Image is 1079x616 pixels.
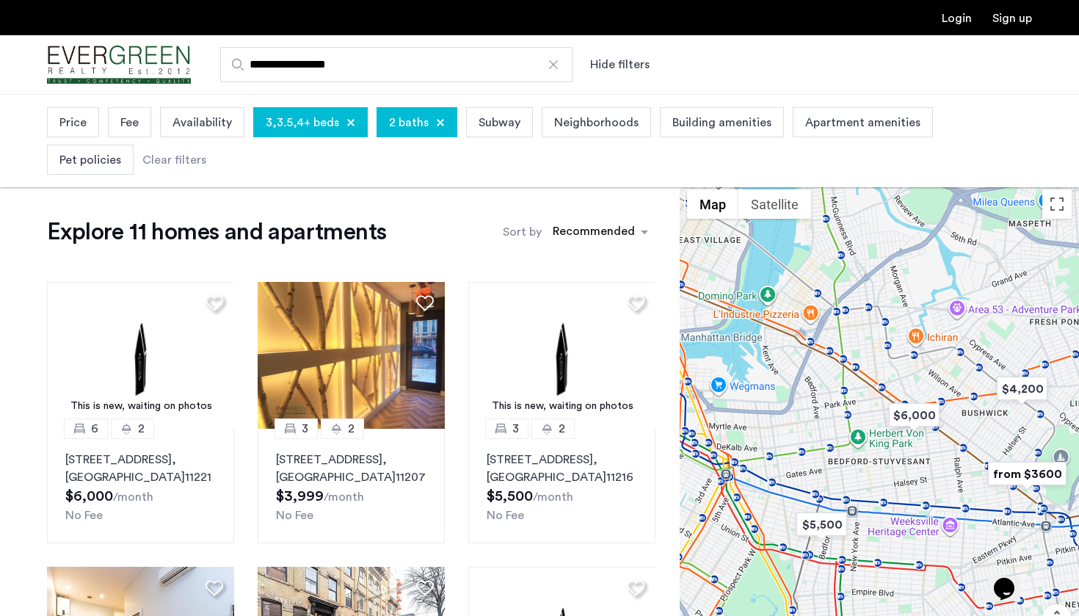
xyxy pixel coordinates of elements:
[468,429,655,543] a: 32[STREET_ADDRESS], [GEOGRAPHIC_DATA]11216No Fee
[47,37,191,93] img: logo
[476,399,649,414] div: This is new, waiting on photos
[468,282,656,429] a: This is new, waiting on photos
[559,420,565,438] span: 2
[47,282,235,429] img: 2.gif
[468,282,656,429] img: 2.gif
[276,451,426,486] p: [STREET_ADDRESS] 11207
[47,282,235,429] a: This is new, waiting on photos
[138,420,145,438] span: 2
[554,114,639,131] span: Neighborhoods
[47,217,386,247] h1: Explore 11 homes and apartments
[992,12,1032,24] a: Registration
[65,489,113,504] span: $6,000
[942,12,972,24] a: Login
[258,282,446,429] img: 3_638314192741005415.jpeg
[991,372,1053,405] div: $4,200
[487,451,637,486] p: [STREET_ADDRESS] 11216
[59,151,121,169] span: Pet policies
[59,114,87,131] span: Price
[512,420,519,438] span: 3
[551,222,635,244] div: Recommended
[65,510,103,521] span: No Fee
[883,399,945,432] div: $6,000
[503,223,542,241] label: Sort by
[791,508,853,541] div: $5,500
[47,429,234,543] a: 62[STREET_ADDRESS], [GEOGRAPHIC_DATA]11221No Fee
[47,37,191,93] a: Cazamio Logo
[487,489,533,504] span: $5,500
[389,114,429,131] span: 2 baths
[324,491,364,503] sub: /month
[276,489,324,504] span: $3,999
[348,420,355,438] span: 2
[545,219,655,245] ng-select: sort-apartment
[479,114,520,131] span: Subway
[302,420,308,438] span: 3
[266,114,339,131] span: 3,3.5,4+ beds
[65,451,216,486] p: [STREET_ADDRESS] 11221
[276,510,313,521] span: No Fee
[590,56,650,73] button: Show or hide filters
[988,557,1035,601] iframe: chat widget
[113,491,153,503] sub: /month
[54,399,228,414] div: This is new, waiting on photos
[805,114,920,131] span: Apartment amenities
[487,510,524,521] span: No Fee
[738,189,811,219] button: Show satellite imagery
[533,491,573,503] sub: /month
[258,429,445,543] a: 32[STREET_ADDRESS], [GEOGRAPHIC_DATA]11207No Fee
[91,420,98,438] span: 6
[687,189,738,219] button: Show street map
[220,47,573,82] input: Apartment Search
[672,114,771,131] span: Building amenities
[982,457,1072,490] div: from $3600
[1042,189,1072,219] button: Toggle fullscreen view
[172,114,232,131] span: Availability
[142,151,206,169] div: Clear filters
[120,114,139,131] span: Fee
